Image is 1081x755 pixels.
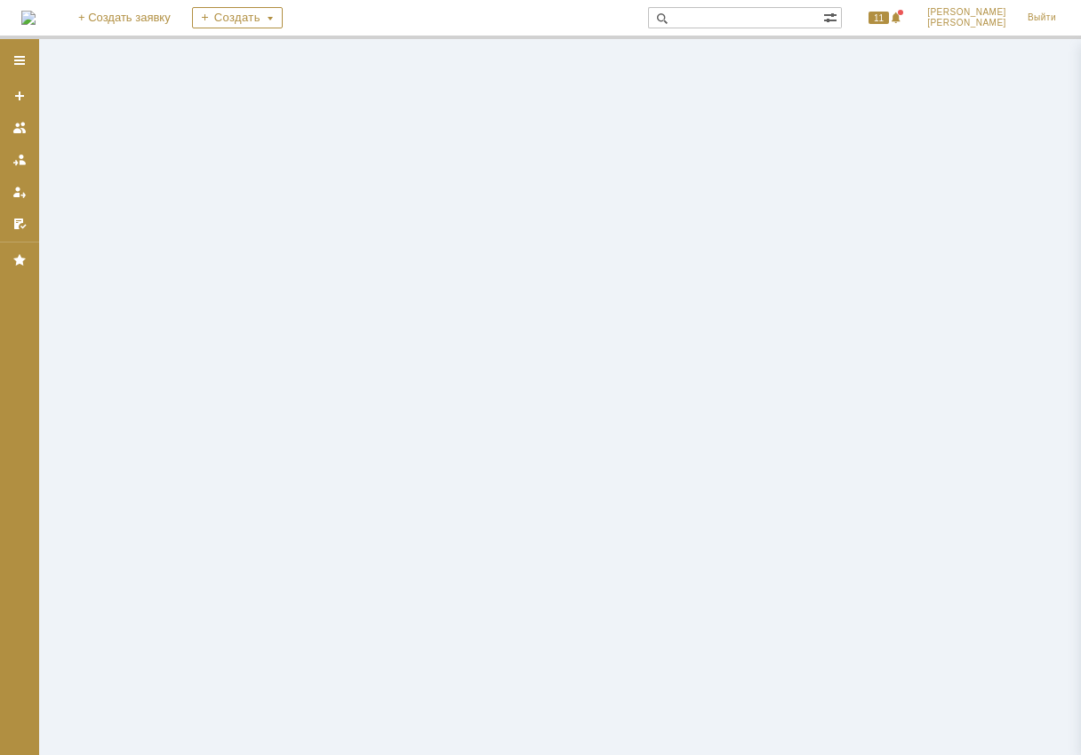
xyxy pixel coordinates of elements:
[5,210,34,238] a: Мои согласования
[5,114,34,142] a: Заявки на командах
[21,11,36,25] img: logo
[823,8,841,25] span: Расширенный поиск
[5,82,34,110] a: Создать заявку
[869,12,889,24] span: 11
[5,146,34,174] a: Заявки в моей ответственности
[192,7,283,28] div: Создать
[21,11,36,25] a: Перейти на домашнюю страницу
[5,178,34,206] a: Мои заявки
[927,7,1006,18] span: [PERSON_NAME]
[927,18,1006,28] span: [PERSON_NAME]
